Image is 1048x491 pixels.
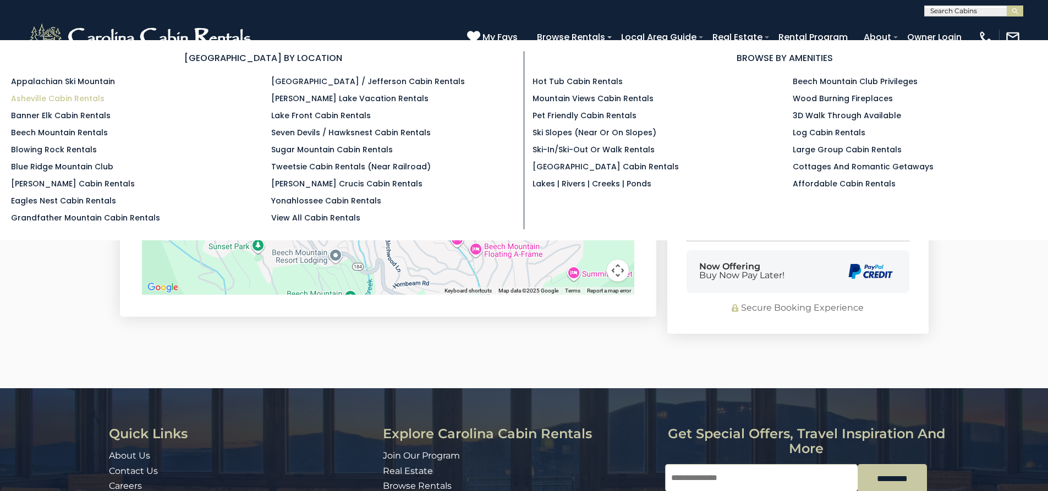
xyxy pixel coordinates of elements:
[793,127,865,138] a: Log Cabin Rentals
[665,427,947,456] h3: Get special offers, travel inspiration and more
[793,76,918,87] a: Beech Mountain Club Privileges
[533,51,1038,65] h3: BROWSE BY AMENITIES
[145,280,181,295] a: Open this area in Google Maps (opens a new window)
[533,161,679,172] a: [GEOGRAPHIC_DATA] Cabin Rentals
[383,450,460,461] a: Join Our Program
[531,27,611,47] a: Browse Rentals
[383,466,433,476] a: Real Estate
[533,93,654,104] a: Mountain Views Cabin Rentals
[383,427,657,441] h3: Explore Carolina Cabin Rentals
[109,466,158,476] a: Contact Us
[533,178,651,189] a: Lakes | Rivers | Creeks | Ponds
[383,481,452,491] a: Browse Rentals
[533,110,637,121] a: Pet Friendly Cabin Rentals
[271,110,371,121] a: Lake Front Cabin Rentals
[145,280,181,295] img: Google
[28,21,256,54] img: White-1-2.png
[699,271,784,280] span: Buy Now Pay Later!
[482,30,518,44] span: My Favs
[858,27,897,47] a: About
[707,27,768,47] a: Real Estate
[498,288,558,294] span: Map data ©2025 Google
[271,144,393,155] a: Sugar Mountain Cabin Rentals
[687,301,909,314] div: Secure Booking Experience
[11,51,515,65] h3: [GEOGRAPHIC_DATA] BY LOCATION
[902,27,967,47] a: Owner Login
[793,161,934,172] a: Cottages and Romantic Getaways
[271,212,360,223] a: View All Cabin Rentals
[793,110,901,121] a: 3D Walk Through Available
[607,260,629,282] button: Map camera controls
[978,30,994,45] img: phone-regular-white.png
[11,178,135,189] a: [PERSON_NAME] Cabin Rentals
[533,144,655,155] a: Ski-in/Ski-Out or Walk Rentals
[109,427,375,441] h3: Quick Links
[109,450,150,461] a: About Us
[11,76,115,87] a: Appalachian Ski Mountain
[793,178,896,189] a: Affordable Cabin Rentals
[699,262,784,280] div: Now Offering
[773,27,853,47] a: Rental Program
[11,161,113,172] a: Blue Ridge Mountain Club
[271,161,431,172] a: Tweetsie Cabin Rentals (Near Railroad)
[445,287,492,295] button: Keyboard shortcuts
[793,144,902,155] a: Large Group Cabin Rentals
[793,93,893,104] a: Wood Burning Fireplaces
[565,288,580,294] a: Terms
[271,93,429,104] a: [PERSON_NAME] Lake Vacation Rentals
[109,481,142,491] a: Careers
[467,30,520,45] a: My Favs
[533,127,656,138] a: Ski Slopes (Near or On Slopes)
[11,110,111,121] a: Banner Elk Cabin Rentals
[11,195,116,206] a: Eagles Nest Cabin Rentals
[533,76,623,87] a: Hot Tub Cabin Rentals
[587,288,631,294] a: Report a map error
[271,195,381,206] a: Yonahlossee Cabin Rentals
[11,93,105,104] a: Asheville Cabin Rentals
[11,127,108,138] a: Beech Mountain Rentals
[616,27,702,47] a: Local Area Guide
[271,178,423,189] a: [PERSON_NAME] Crucis Cabin Rentals
[271,127,431,138] a: Seven Devils / Hawksnest Cabin Rentals
[1005,30,1020,45] img: mail-regular-white.png
[11,212,160,223] a: Grandfather Mountain Cabin Rentals
[271,76,465,87] a: [GEOGRAPHIC_DATA] / Jefferson Cabin Rentals
[11,144,97,155] a: Blowing Rock Rentals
